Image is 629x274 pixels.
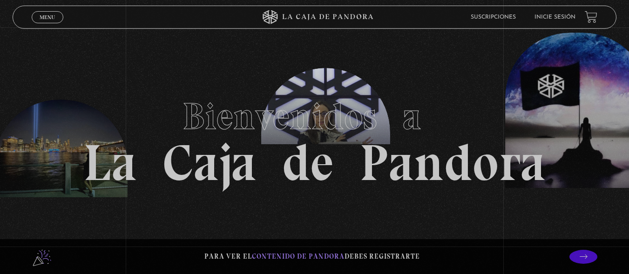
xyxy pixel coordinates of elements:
p: Para ver el debes registrarte [204,250,420,263]
span: Bienvenidos a [183,94,447,139]
a: Suscripciones [471,14,516,20]
a: Inicie sesión [534,14,575,20]
span: Menu [40,14,55,20]
span: contenido de Pandora [252,252,345,261]
span: Cerrar [36,22,58,29]
a: View your shopping cart [585,11,597,23]
h1: La Caja de Pandora [83,86,546,188]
